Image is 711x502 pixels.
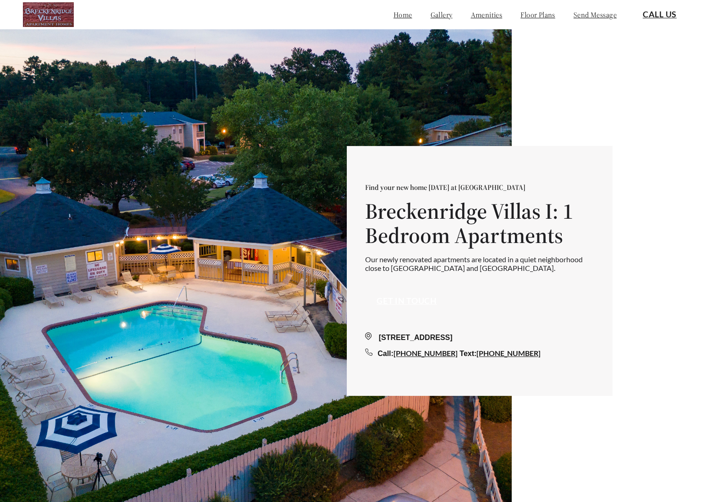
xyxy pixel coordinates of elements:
[23,2,74,27] img: logo.png
[377,297,437,307] a: Get in touch
[365,255,594,272] p: Our newly renovated apartments are located in a quiet neighborhood close to [GEOGRAPHIC_DATA] and...
[365,332,594,343] div: [STREET_ADDRESS]
[631,4,688,25] button: Call Us
[365,200,594,248] h1: Breckenridge Villas I: 1 Bedroom Apartments
[643,10,677,20] a: Call Us
[471,10,503,19] a: amenities
[459,350,476,357] span: Text:
[394,10,412,19] a: home
[431,10,453,19] a: gallery
[574,10,617,19] a: send message
[365,183,594,192] p: Find your new home [DATE] at [GEOGRAPHIC_DATA]
[476,349,541,357] a: [PHONE_NUMBER]
[394,349,458,357] a: [PHONE_NUMBER]
[377,350,394,357] span: Call:
[365,291,448,312] button: Get in touch
[520,10,555,19] a: floor plans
